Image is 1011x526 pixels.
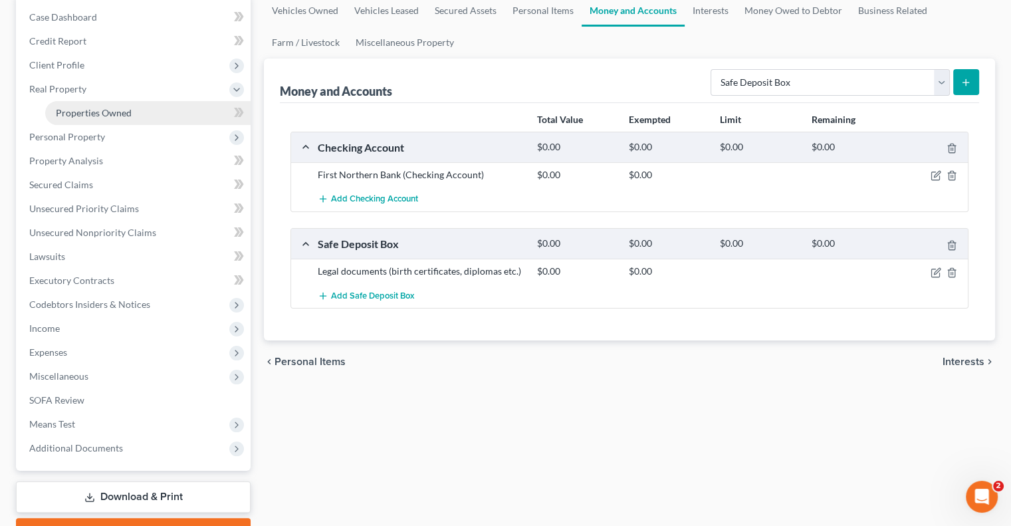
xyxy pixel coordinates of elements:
[943,356,995,367] button: Interests chevron_right
[530,265,621,278] div: $0.00
[19,5,251,29] a: Case Dashboard
[29,346,67,358] span: Expenses
[29,203,139,214] span: Unsecured Priority Claims
[29,394,84,406] span: SOFA Review
[19,149,251,173] a: Property Analysis
[29,179,93,190] span: Secured Claims
[348,27,462,59] a: Miscellaneous Property
[530,141,621,154] div: $0.00
[318,187,418,211] button: Add Checking Account
[622,168,713,182] div: $0.00
[275,356,346,367] span: Personal Items
[29,35,86,47] span: Credit Report
[331,194,418,205] span: Add Checking Account
[29,418,75,430] span: Means Test
[29,442,123,454] span: Additional Documents
[812,114,855,125] strong: Remaining
[29,227,156,238] span: Unsecured Nonpriority Claims
[264,356,275,367] i: chevron_left
[943,356,984,367] span: Interests
[311,140,530,154] div: Checking Account
[19,173,251,197] a: Secured Claims
[530,168,621,182] div: $0.00
[713,141,804,154] div: $0.00
[19,269,251,293] a: Executory Contracts
[29,131,105,142] span: Personal Property
[805,237,896,250] div: $0.00
[19,221,251,245] a: Unsecured Nonpriority Claims
[29,11,97,23] span: Case Dashboard
[713,237,804,250] div: $0.00
[29,59,84,70] span: Client Profile
[331,291,414,301] span: Add Safe Deposit Box
[622,237,713,250] div: $0.00
[29,83,86,94] span: Real Property
[984,356,995,367] i: chevron_right
[622,141,713,154] div: $0.00
[19,197,251,221] a: Unsecured Priority Claims
[29,275,114,286] span: Executory Contracts
[29,251,65,262] span: Lawsuits
[280,83,392,99] div: Money and Accounts
[19,388,251,412] a: SOFA Review
[311,265,530,278] div: Legal documents (birth certificates, diplomas etc.)
[19,29,251,53] a: Credit Report
[966,481,998,513] iframe: Intercom live chat
[530,237,621,250] div: $0.00
[29,323,60,334] span: Income
[805,141,896,154] div: $0.00
[45,101,251,125] a: Properties Owned
[29,155,103,166] span: Property Analysis
[622,265,713,278] div: $0.00
[318,283,414,308] button: Add Safe Deposit Box
[629,114,671,125] strong: Exempted
[311,237,530,251] div: Safe Deposit Box
[720,114,741,125] strong: Limit
[264,356,346,367] button: chevron_left Personal Items
[311,168,530,182] div: First Northern Bank (Checking Account)
[264,27,348,59] a: Farm / Livestock
[537,114,583,125] strong: Total Value
[16,481,251,513] a: Download & Print
[29,299,150,310] span: Codebtors Insiders & Notices
[56,107,132,118] span: Properties Owned
[19,245,251,269] a: Lawsuits
[29,370,88,382] span: Miscellaneous
[993,481,1004,491] span: 2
